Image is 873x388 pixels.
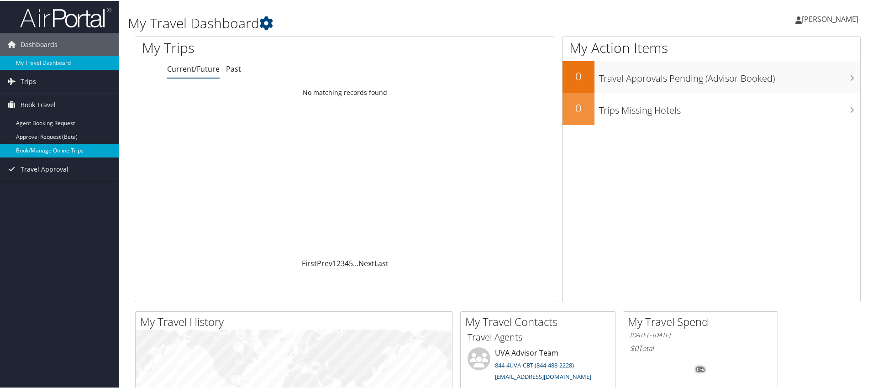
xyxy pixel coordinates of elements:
h1: My Action Items [563,37,860,57]
span: Dashboards [21,32,58,55]
h1: My Travel Dashboard [128,13,621,32]
span: $0 [630,342,638,352]
a: 3 [341,257,345,267]
tspan: 0% [697,366,704,372]
a: Last [374,257,389,267]
span: Trips [21,69,36,92]
td: No matching records found [135,84,555,100]
h2: My Travel Spend [628,313,778,329]
a: Past [226,63,241,73]
a: Prev [317,257,332,267]
h3: Trips Missing Hotels [599,99,860,116]
span: [PERSON_NAME] [802,13,858,23]
a: First [302,257,317,267]
h3: Travel Approvals Pending (Advisor Booked) [599,67,860,84]
h1: My Trips [142,37,373,57]
a: [EMAIL_ADDRESS][DOMAIN_NAME] [495,372,591,380]
a: 2 [337,257,341,267]
img: airportal-logo.png [20,6,111,27]
a: 0Trips Missing Hotels [563,92,860,124]
a: 5 [349,257,353,267]
a: Current/Future [167,63,220,73]
a: 4 [345,257,349,267]
span: … [353,257,358,267]
li: UVA Advisor Team [463,346,613,384]
span: Travel Approval [21,157,68,180]
a: [PERSON_NAME] [795,5,868,32]
h2: My Travel Contacts [465,313,615,329]
h6: Total [630,342,771,352]
h2: 0 [563,68,594,83]
a: 844-4UVA-CBT (844-488-2228) [495,360,574,368]
h3: Travel Agents [468,330,608,343]
h6: [DATE] - [DATE] [630,330,771,339]
h2: My Travel History [140,313,452,329]
h2: 0 [563,100,594,115]
a: 0Travel Approvals Pending (Advisor Booked) [563,60,860,92]
span: Book Travel [21,93,56,115]
a: 1 [332,257,337,267]
a: Next [358,257,374,267]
